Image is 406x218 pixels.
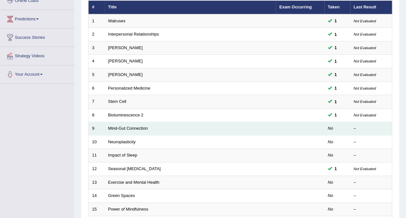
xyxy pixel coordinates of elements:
td: 9 [88,122,105,136]
small: Not Evaluated [354,32,376,36]
em: No [328,180,333,185]
em: No [328,207,333,212]
a: [PERSON_NAME] [108,45,143,50]
td: 14 [88,189,105,203]
small: Not Evaluated [354,73,376,77]
small: Not Evaluated [354,19,376,23]
span: You can still take this question [332,58,339,65]
span: You can still take this question [332,85,339,92]
a: [PERSON_NAME] [108,72,143,77]
div: – [354,180,389,186]
span: You can still take this question [332,71,339,78]
span: You can still take this question [332,17,339,24]
a: Seasonal [MEDICAL_DATA] [108,166,161,171]
span: You can still take this question [332,31,339,38]
td: 4 [88,55,105,68]
td: 6 [88,82,105,95]
td: 3 [88,41,105,55]
td: 5 [88,68,105,82]
th: # [88,1,105,14]
small: Not Evaluated [354,86,376,90]
em: No [328,139,333,144]
span: You can still take this question [332,98,339,105]
div: – [354,125,389,132]
a: Bioluminescence 2 [108,113,143,117]
small: Not Evaluated [354,46,376,50]
a: Success Stories [0,28,74,45]
span: You can still take this question [332,112,339,118]
a: Impact of Sleep [108,153,137,158]
small: Not Evaluated [354,59,376,63]
td: 10 [88,135,105,149]
div: – [354,206,389,213]
a: Your Account [0,65,74,82]
td: 15 [88,202,105,216]
a: Stem Cell [108,99,126,104]
span: You can still take this question [332,44,339,51]
small: Not Evaluated [354,100,376,104]
a: Personalized Medicine [108,86,151,91]
th: Last Result [350,1,392,14]
small: Not Evaluated [354,167,376,171]
div: – [354,139,389,145]
td: 8 [88,108,105,122]
td: 7 [88,95,105,109]
em: No [328,153,333,158]
a: Exam Occurring [279,5,312,9]
a: Exercise and Mental Health [108,180,160,185]
td: 13 [88,176,105,189]
span: You can still take this question [332,165,339,172]
div: – [354,193,389,199]
a: Mind-Gut Connection [108,126,148,131]
a: Walruses [108,18,126,23]
th: Taken [324,1,350,14]
small: Not Evaluated [354,113,376,117]
td: 12 [88,162,105,176]
td: 11 [88,149,105,162]
a: Power of Mindfulness [108,207,148,212]
a: Strategy Videos [0,47,74,63]
em: No [328,193,333,198]
a: Interpersonal Relationships [108,32,159,37]
td: 1 [88,14,105,28]
div: – [354,152,389,158]
em: No [328,126,333,131]
a: [PERSON_NAME] [108,59,143,63]
th: Title [105,1,276,14]
td: 2 [88,28,105,41]
a: Green Spaces [108,193,135,198]
a: Predictions [0,10,74,26]
a: Neuroplasticity [108,139,136,144]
